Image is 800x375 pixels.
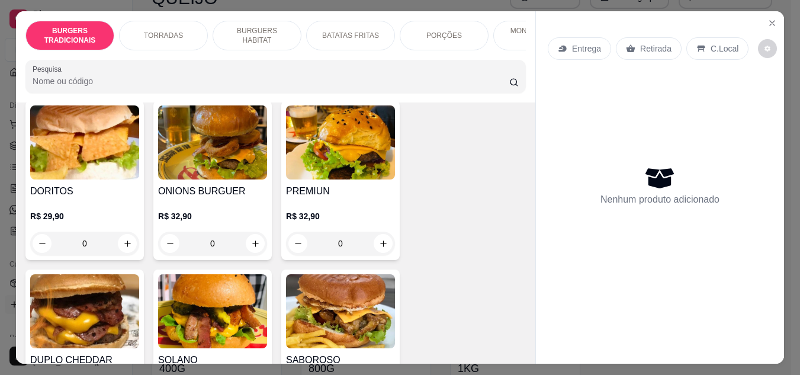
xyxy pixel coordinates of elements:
img: product-image [158,105,267,180]
button: increase-product-quantity [118,234,137,253]
h4: DUPLO CHEDDAR [30,353,139,367]
h4: DORITOS [30,184,139,198]
p: BURGERS TRADICIONAIS [36,26,104,45]
button: Close [763,14,782,33]
img: product-image [286,274,395,348]
p: TORRADAS [144,31,183,40]
h4: SABOROSO [286,353,395,367]
p: R$ 29,90 [30,210,139,222]
button: increase-product-quantity [246,234,265,253]
p: C.Local [711,43,738,55]
button: decrease-product-quantity [758,39,777,58]
p: PORÇÕES [426,31,462,40]
p: Retirada [640,43,672,55]
h4: ONIONS BURGUER [158,184,267,198]
input: Pesquisa [33,75,509,87]
button: increase-product-quantity [374,234,393,253]
button: decrease-product-quantity [160,234,179,253]
img: product-image [158,274,267,348]
h4: PREMIUN [286,184,395,198]
h4: SOLANO [158,353,267,367]
img: product-image [286,105,395,180]
img: product-image [30,105,139,180]
p: R$ 32,90 [158,210,267,222]
p: MONTE DO SEU JEITO [503,26,572,45]
p: BATATAS FRITAS [322,31,379,40]
p: Nenhum produto adicionado [600,193,719,207]
p: Entrega [572,43,601,55]
img: product-image [30,274,139,348]
label: Pesquisa [33,64,66,74]
p: BURGUERS HABITAT [223,26,291,45]
button: decrease-product-quantity [33,234,52,253]
button: decrease-product-quantity [288,234,307,253]
p: R$ 32,90 [286,210,395,222]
